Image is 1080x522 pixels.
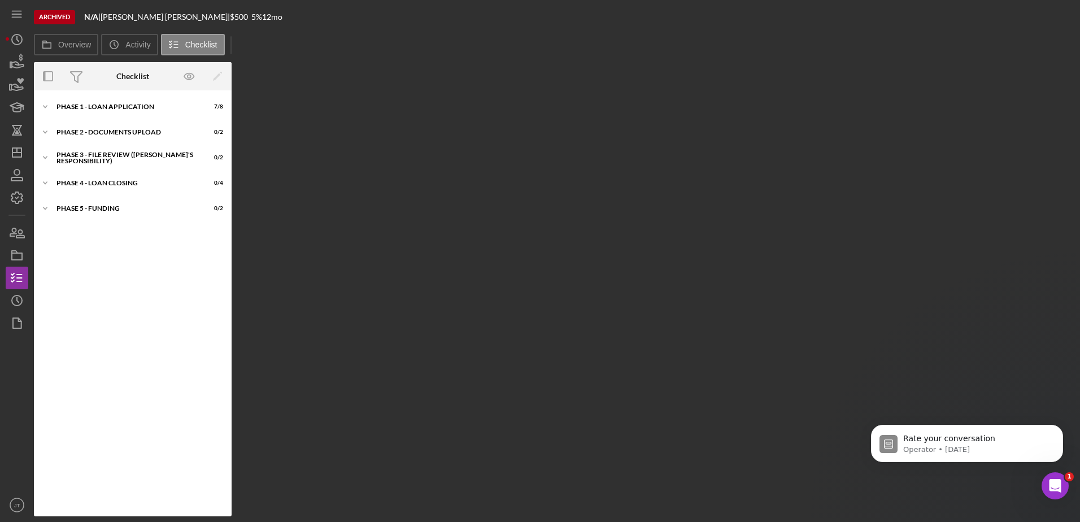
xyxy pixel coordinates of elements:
label: Overview [58,40,91,49]
button: Overview [34,34,98,55]
div: 0 / 2 [203,154,223,161]
div: [PERSON_NAME] [PERSON_NAME] | [101,12,230,21]
text: JT [14,502,20,508]
div: PHASE 3 - FILE REVIEW ([PERSON_NAME]'s Responsibility) [56,151,195,164]
div: 0 / 2 [203,129,223,136]
div: $500 [230,12,251,21]
div: Checklist [116,72,149,81]
div: 0 / 4 [203,180,223,186]
div: | [84,12,101,21]
button: Checklist [161,34,225,55]
div: Phase 2 - DOCUMENTS UPLOAD [56,129,195,136]
label: Activity [125,40,150,49]
div: 12 mo [262,12,282,21]
button: JT [6,494,28,516]
b: N/A [84,12,98,21]
div: 0 / 2 [203,205,223,212]
div: 7 / 8 [203,103,223,110]
div: PHASE 4 - LOAN CLOSING [56,180,195,186]
iframe: Intercom live chat [1042,472,1069,499]
iframe: Intercom notifications message [854,401,1080,491]
button: Activity [101,34,158,55]
div: Phase 1 - Loan Application [56,103,195,110]
div: 5 % [251,12,262,21]
div: Phase 5 - Funding [56,205,195,212]
div: Archived [34,10,75,24]
label: Checklist [185,40,217,49]
span: 1 [1065,472,1074,481]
